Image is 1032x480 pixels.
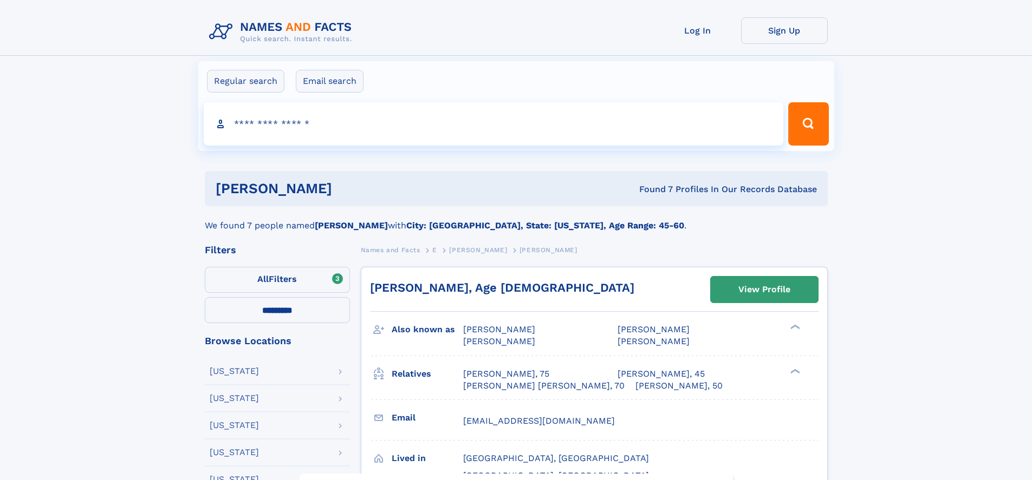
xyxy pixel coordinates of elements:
[449,246,507,254] span: [PERSON_NAME]
[463,368,549,380] a: [PERSON_NAME], 75
[635,380,723,392] a: [PERSON_NAME], 50
[520,246,577,254] span: [PERSON_NAME]
[315,220,388,231] b: [PERSON_NAME]
[207,70,284,93] label: Regular search
[205,245,350,255] div: Filters
[370,281,634,294] a: [PERSON_NAME], Age [DEMOGRAPHIC_DATA]
[205,17,361,47] img: Logo Names and Facts
[654,17,741,44] a: Log In
[618,324,690,334] span: [PERSON_NAME]
[392,365,463,383] h3: Relatives
[210,367,259,376] div: [US_STATE]
[463,336,535,346] span: [PERSON_NAME]
[741,17,828,44] a: Sign Up
[788,367,801,374] div: ❯
[257,274,269,284] span: All
[449,243,507,257] a: [PERSON_NAME]
[618,336,690,346] span: [PERSON_NAME]
[485,183,817,195] div: Found 7 Profiles In Our Records Database
[463,416,615,426] span: [EMAIL_ADDRESS][DOMAIN_NAME]
[463,380,625,392] a: [PERSON_NAME] [PERSON_NAME], 70
[205,267,350,293] label: Filters
[205,336,350,346] div: Browse Locations
[392,320,463,339] h3: Also known as
[432,243,437,257] a: E
[463,324,535,334] span: [PERSON_NAME]
[711,277,818,303] a: View Profile
[788,102,828,146] button: Search Button
[205,206,828,232] div: We found 7 people named with .
[361,243,420,257] a: Names and Facts
[210,421,259,430] div: [US_STATE]
[406,220,684,231] b: City: [GEOGRAPHIC_DATA], State: [US_STATE], Age Range: 45-60
[618,368,705,380] a: [PERSON_NAME], 45
[788,324,801,331] div: ❯
[463,453,649,463] span: [GEOGRAPHIC_DATA], [GEOGRAPHIC_DATA]
[296,70,364,93] label: Email search
[432,246,437,254] span: E
[210,448,259,457] div: [US_STATE]
[204,102,784,146] input: search input
[392,449,463,468] h3: Lived in
[210,394,259,403] div: [US_STATE]
[216,182,486,195] h1: [PERSON_NAME]
[738,277,790,302] div: View Profile
[392,409,463,427] h3: Email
